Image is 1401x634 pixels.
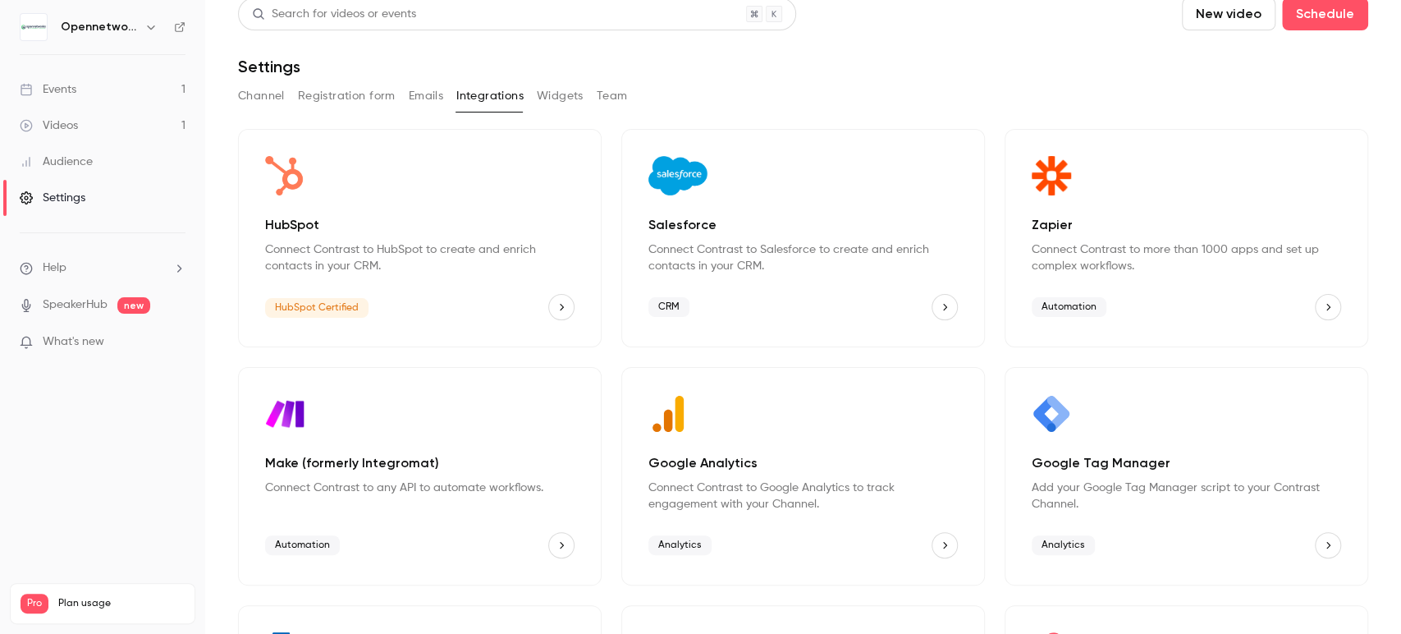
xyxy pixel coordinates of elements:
[298,83,396,109] button: Registration form
[1005,129,1368,347] div: Zapier
[932,532,958,558] button: Google Analytics
[409,83,443,109] button: Emails
[58,597,185,610] span: Plan usage
[1032,297,1106,317] span: Automation
[265,298,369,318] span: HubSpot Certified
[43,260,66,277] span: Help
[537,83,584,109] button: Widgets
[648,297,689,317] span: CRM
[456,83,524,109] button: Integrations
[597,83,628,109] button: Team
[252,6,416,23] div: Search for videos or events
[1032,241,1341,274] p: Connect Contrast to more than 1000 apps and set up complex workflows.
[1315,294,1341,320] button: Zapier
[1315,532,1341,558] button: Google Tag Manager
[21,594,48,613] span: Pro
[265,453,575,473] p: Make (formerly Integromat)
[1032,453,1341,473] p: Google Tag Manager
[20,117,78,134] div: Videos
[238,57,300,76] h1: Settings
[548,532,575,558] button: Make (formerly Integromat)
[43,333,104,351] span: What's new
[238,83,285,109] button: Channel
[265,535,340,555] span: Automation
[21,14,47,40] img: Opennetworks Kft.
[43,296,108,314] a: SpeakerHub
[1005,367,1368,586] div: Google Tag Manager
[20,190,85,206] div: Settings
[648,480,958,512] p: Connect Contrast to Google Analytics to track engagement with your Channel.
[621,367,985,586] div: Google Analytics
[238,367,602,586] div: Make (formerly Integromat)
[621,129,985,347] div: Salesforce
[648,535,712,555] span: Analytics
[20,260,185,277] li: help-dropdown-opener
[1032,535,1095,555] span: Analytics
[932,294,958,320] button: Salesforce
[265,241,575,274] p: Connect Contrast to HubSpot to create and enrich contacts in your CRM.
[166,335,185,350] iframe: Noticeable Trigger
[648,453,958,473] p: Google Analytics
[1032,215,1341,235] p: Zapier
[265,480,575,496] p: Connect Contrast to any API to automate workflows.
[265,215,575,235] p: HubSpot
[648,241,958,274] p: Connect Contrast to Salesforce to create and enrich contacts in your CRM.
[238,129,602,347] div: HubSpot
[548,294,575,320] button: HubSpot
[20,81,76,98] div: Events
[1032,480,1341,512] p: Add your Google Tag Manager script to your Contrast Channel.
[117,297,150,314] span: new
[61,19,138,35] h6: Opennetworks Kft.
[20,154,93,170] div: Audience
[648,215,958,235] p: Salesforce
